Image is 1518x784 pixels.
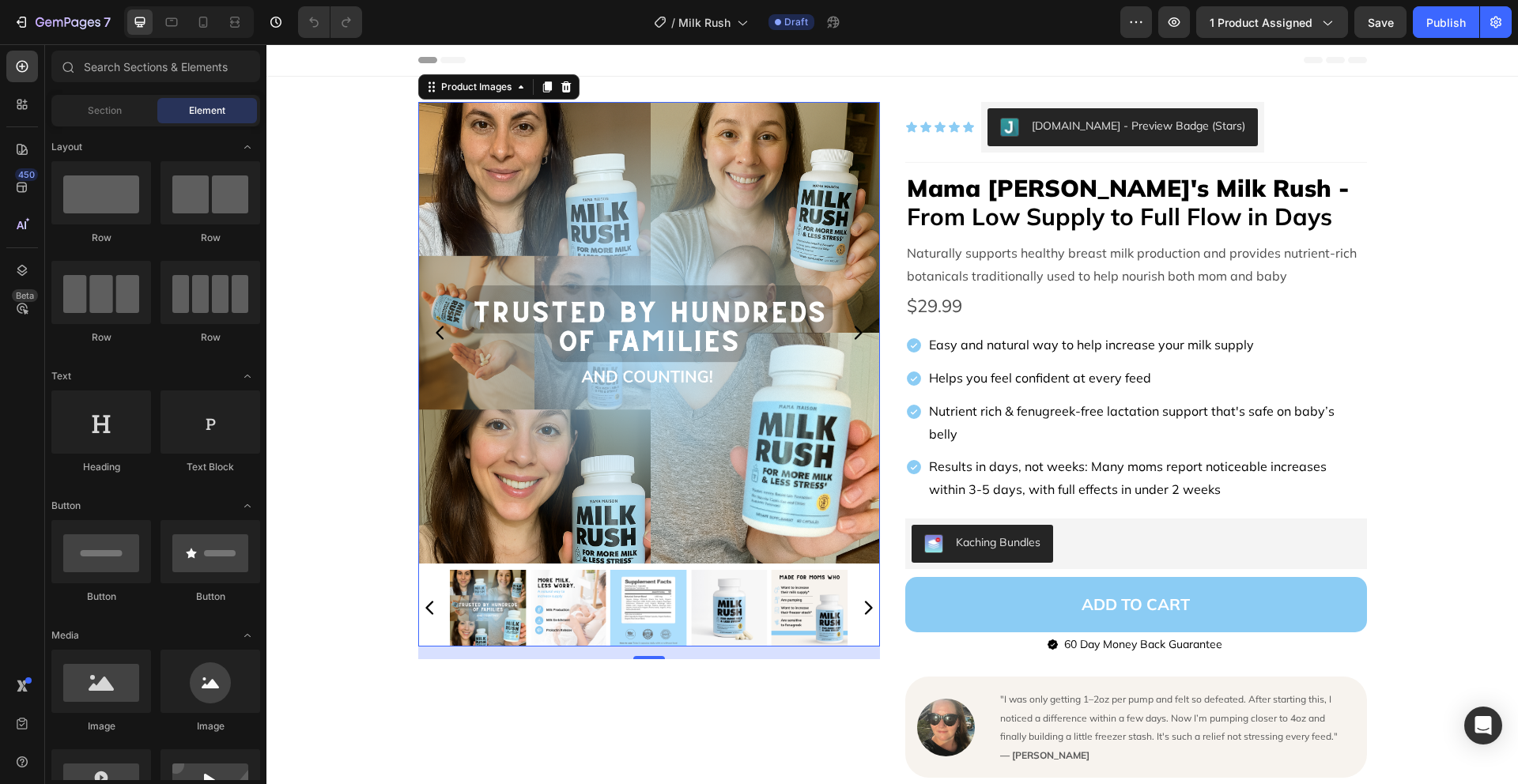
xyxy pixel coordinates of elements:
[51,460,151,474] div: Heading
[51,140,82,154] span: Layout
[734,73,753,92] img: Judgeme.png
[678,14,731,31] span: Milk Rush
[1196,6,1348,38] button: 1 product assigned
[734,649,1074,698] span: "I was only getting 1–2oz per pump and felt so defeated. After starting this, I noticed a differe...
[51,719,151,733] div: Image
[235,364,260,389] span: Toggle open
[798,590,956,610] p: 60 Day Money Back Guarantee
[1426,14,1466,31] div: Publish
[88,104,122,118] span: Section
[765,73,979,90] div: [DOMAIN_NAME] - Preview Badge (Stars)
[1464,707,1502,744] div: Open Intercom Messenger
[6,6,118,38] button: 7
[154,554,173,573] button: Carousel Back Arrow
[721,64,991,102] button: Judge.me - Preview Badge (Stars)
[235,493,260,518] span: Toggle open
[51,330,151,345] div: Row
[298,6,362,38] div: Undo/Redo
[160,330,260,345] div: Row
[51,628,79,643] span: Media
[104,13,111,32] p: 7
[235,623,260,648] span: Toggle open
[663,356,1098,401] p: Nutrient rich & fenugreek-free lactation support that's safe on baby’s belly
[582,279,601,298] button: Carousel Next Arrow
[160,231,260,245] div: Row
[1354,6,1407,38] button: Save
[51,499,81,513] span: Button
[160,719,260,733] div: Image
[651,654,708,712] img: gempages_558219374419248030-90fcc909-e392-4579-ae82-a470d0c637bf.png
[235,134,260,160] span: Toggle open
[12,289,38,302] div: Beta
[1210,14,1312,31] span: 1 product assigned
[640,157,1066,187] strong: From Low Supply to Full Flow in Days
[784,15,808,29] span: Draft
[658,490,677,509] img: KachingBundles.png
[592,554,611,573] button: Carousel Next Arrow
[266,44,1518,784] iframe: Design area
[51,590,151,604] div: Button
[640,130,1099,187] p: Mama [PERSON_NAME]'s Milk Rush -
[51,231,151,245] div: Row
[689,490,774,507] div: Kaching Bundles
[734,705,823,717] strong: — [PERSON_NAME]
[663,289,1098,312] p: Easy and natural way to help increase your milk supply
[663,322,1098,345] p: Helps you feel confident at every feed
[189,104,225,118] span: Element
[639,533,1101,588] button: ADD TO CART
[15,168,38,181] div: 450
[645,481,787,518] button: Kaching Bundles
[640,198,1099,243] p: Naturally supports healthy breast milk production and provides nutrient-rich botanicals tradition...
[1413,6,1479,38] button: Publish
[639,245,1101,280] div: $29.99
[172,36,248,50] div: Product Images
[1368,16,1394,29] span: Save
[815,546,923,575] div: ADD TO CART
[160,460,260,474] div: Text Block
[663,411,1098,457] p: Results in days, not weeks: Many moms report noticeable increases within 3-5 days, with full effe...
[160,590,260,604] div: Button
[51,369,71,383] span: Text
[51,51,260,82] input: Search Sections & Elements
[671,14,675,31] span: /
